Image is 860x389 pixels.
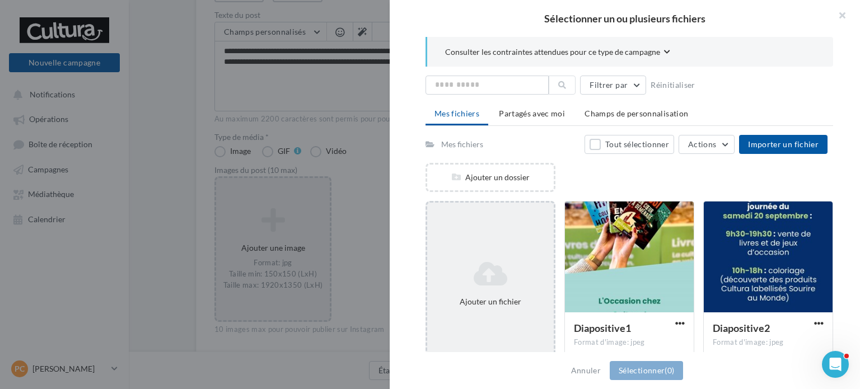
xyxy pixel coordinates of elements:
button: Actions [679,135,735,154]
div: Ajouter un fichier [432,296,549,307]
span: Diapositive1 [574,322,631,334]
button: Filtrer par [580,76,646,95]
div: Mes fichiers [441,139,483,150]
span: Diapositive2 [713,322,770,334]
h2: Sélectionner un ou plusieurs fichiers [408,13,842,24]
button: Tout sélectionner [585,135,674,154]
div: Ajouter un dossier [427,172,554,183]
button: Sélectionner(0) [610,361,683,380]
span: Actions [688,139,716,149]
div: Format d'image: jpeg [574,338,685,348]
iframe: Intercom live chat [822,351,849,378]
span: (0) [665,365,674,375]
span: Mes fichiers [434,109,479,118]
div: Format d'image: jpeg [713,338,824,348]
button: Consulter les contraintes attendues pour ce type de campagne [445,46,670,60]
span: Partagés avec moi [499,109,565,118]
span: Consulter les contraintes attendues pour ce type de campagne [445,46,660,58]
button: Importer un fichier [739,135,828,154]
button: Annuler [567,364,605,377]
button: Réinitialiser [646,78,700,92]
span: Champs de personnalisation [585,109,688,118]
span: Importer un fichier [748,139,819,149]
